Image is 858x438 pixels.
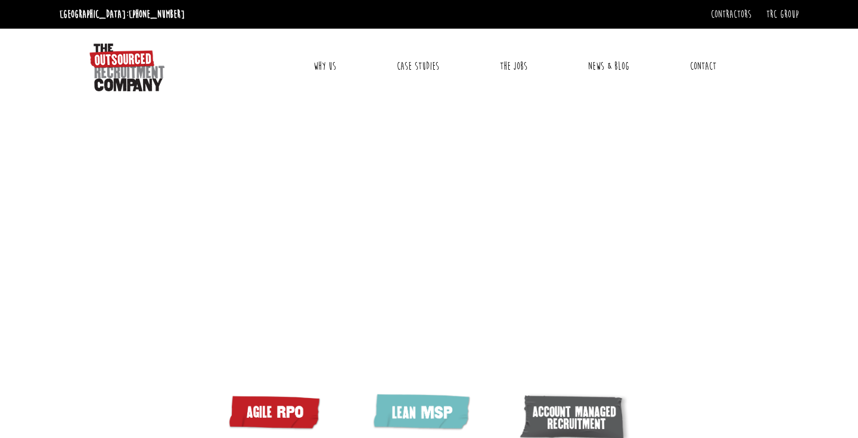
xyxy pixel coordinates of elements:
[89,44,164,91] img: The Outsourced Recruitment Company
[304,51,345,81] a: Why Us
[579,51,638,81] a: News & Blog
[129,8,185,21] a: [PHONE_NUMBER]
[491,51,536,81] a: The Jobs
[369,393,477,434] img: lean MSP
[226,393,327,432] img: Agile RPO
[388,51,448,81] a: Case Studies
[681,51,725,81] a: Contact
[57,5,188,24] li: [GEOGRAPHIC_DATA]:
[711,8,751,21] a: Contractors
[766,8,798,21] a: TRC Group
